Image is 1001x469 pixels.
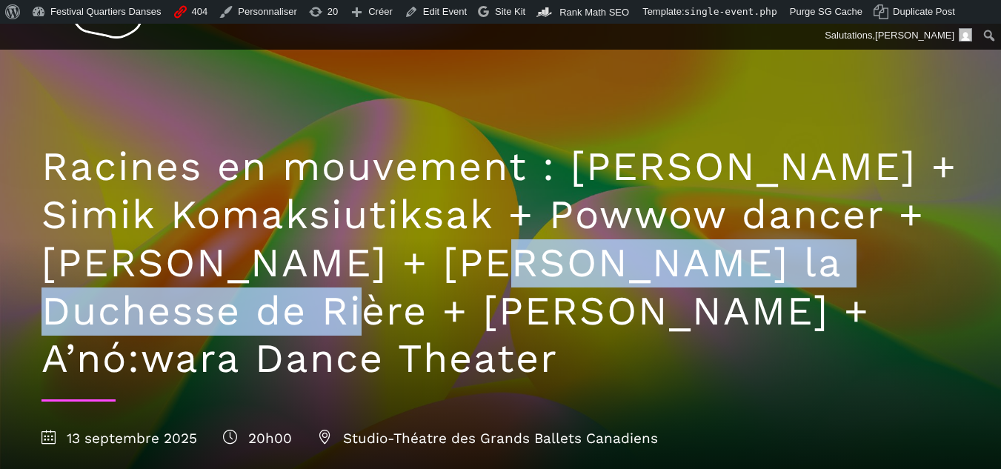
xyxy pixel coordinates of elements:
[223,430,292,447] span: 20h00
[41,143,960,383] h1: Racines en mouvement : [PERSON_NAME] + Simik Komaksiutiksak + Powwow dancer + [PERSON_NAME] + [PE...
[819,24,978,47] a: Salutations,
[495,6,525,17] span: Site Kit
[559,7,629,18] span: Rank Math SEO
[318,430,658,447] span: Studio-Théatre des Grands Ballets Canadiens
[685,6,777,17] span: single-event.php
[41,430,197,447] span: 13 septembre 2025
[875,30,954,41] span: [PERSON_NAME]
